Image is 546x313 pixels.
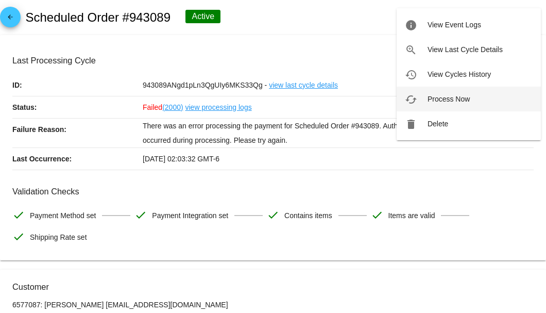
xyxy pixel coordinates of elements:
[428,45,503,54] span: View Last Cycle Details
[405,118,417,130] mat-icon: delete
[428,70,491,78] span: View Cycles History
[405,93,417,106] mat-icon: cached
[428,95,470,103] span: Process Now
[405,19,417,31] mat-icon: info
[405,44,417,56] mat-icon: zoom_in
[428,120,448,128] span: Delete
[405,69,417,81] mat-icon: history
[428,21,481,29] span: View Event Logs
